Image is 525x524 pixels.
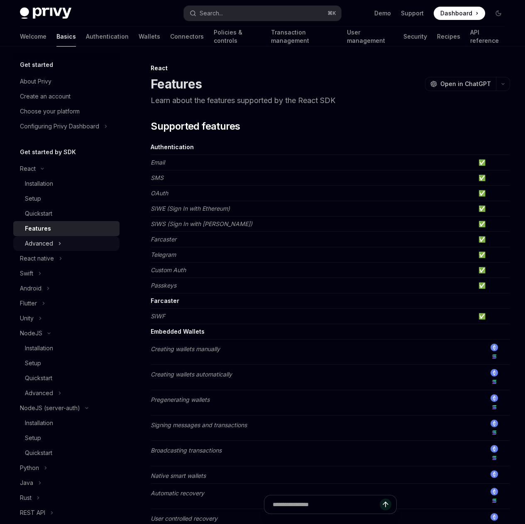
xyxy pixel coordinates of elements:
a: Installation [13,341,120,356]
a: Policies & controls [214,27,261,47]
div: Quickstart [25,209,52,219]
em: Farcaster [151,236,176,243]
div: Setup [25,433,41,443]
a: Setup [13,191,120,206]
div: Create an account [20,91,71,101]
button: Toggle Rust section [13,490,120,505]
button: Open search [184,6,341,21]
button: Toggle Swift section [13,266,120,281]
em: SIWS (Sign In with [PERSON_NAME]) [151,220,252,227]
td: ✅ [475,278,510,293]
em: Passkeys [151,282,176,289]
div: Installation [25,418,53,428]
div: React native [20,253,54,263]
button: Toggle Java section [13,475,120,490]
div: Features [25,224,51,234]
div: Swift [20,268,33,278]
div: Quickstart [25,448,52,458]
strong: Embedded Wallets [151,328,205,335]
td: ✅ [475,216,510,232]
div: NodeJS [20,328,42,338]
img: solana.png [491,429,498,436]
img: ethereum.png [491,445,498,453]
td: ✅ [475,155,510,170]
h5: Get started [20,60,53,70]
span: Dashboard [440,9,472,17]
button: Toggle Android section [13,281,120,296]
a: Transaction management [271,27,337,47]
img: solana.png [491,454,498,462]
td: ✅ [475,247,510,263]
a: Basics [56,27,76,47]
td: ✅ [475,309,510,324]
a: Support [401,9,424,17]
em: Broadcasting transactions [151,447,222,454]
em: Automatic recovery [151,490,204,497]
div: Python [20,463,39,473]
button: Toggle Python section [13,460,120,475]
a: Choose your platform [13,104,120,119]
div: REST API [20,508,45,518]
a: Features [13,221,120,236]
div: Rust [20,493,32,503]
img: ethereum.png [491,344,498,351]
em: SIWE (Sign In with Ethereum) [151,205,230,212]
em: Creating wallets automatically [151,371,232,378]
h1: Features [151,76,202,91]
img: ethereum.png [491,420,498,427]
div: Unity [20,313,34,323]
h5: Get started by SDK [20,147,76,157]
img: ethereum.png [491,369,498,376]
em: Signing messages and transactions [151,421,247,428]
button: Send message [380,499,391,510]
div: Quickstart [25,373,52,383]
div: Advanced [25,239,53,248]
button: Toggle Advanced section [13,386,120,401]
img: dark logo [20,7,71,19]
strong: Farcaster [151,297,179,304]
div: Installation [25,343,53,353]
a: Security [403,27,427,47]
div: Choose your platform [20,106,80,116]
img: solana.png [491,378,498,386]
div: Search... [200,8,223,18]
button: Toggle REST API section [13,505,120,520]
a: Wallets [139,27,160,47]
img: ethereum.png [491,470,498,478]
a: API reference [470,27,505,47]
a: About Privy [13,74,120,89]
button: Toggle React native section [13,251,120,266]
a: Welcome [20,27,46,47]
td: ✅ [475,201,510,216]
div: Setup [25,194,41,204]
input: Ask a question... [273,495,380,514]
div: Android [20,283,42,293]
a: Quickstart [13,445,120,460]
td: ✅ [475,170,510,186]
em: Creating wallets manually [151,345,220,352]
button: Toggle Advanced section [13,236,120,251]
a: Create an account [13,89,120,104]
div: Configuring Privy Dashboard [20,121,99,131]
div: NodeJS (server-auth) [20,403,80,413]
div: Java [20,478,33,488]
a: User management [347,27,394,47]
em: Email [151,159,165,166]
img: solana.png [491,403,498,411]
a: Installation [13,416,120,431]
button: Toggle React section [13,161,120,176]
button: Toggle Configuring Privy Dashboard section [13,119,120,134]
a: Connectors [170,27,204,47]
span: Open in ChatGPT [440,80,491,88]
p: Learn about the features supported by the React SDK [151,95,510,106]
strong: Authentication [151,143,194,150]
div: Advanced [25,388,53,398]
a: Installation [13,176,120,191]
img: ethereum.png [491,394,498,402]
button: Toggle Flutter section [13,296,120,311]
a: Authentication [86,27,129,47]
em: Telegram [151,251,176,258]
a: Setup [13,356,120,371]
button: Toggle Unity section [13,311,120,326]
img: solana.png [491,353,498,360]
